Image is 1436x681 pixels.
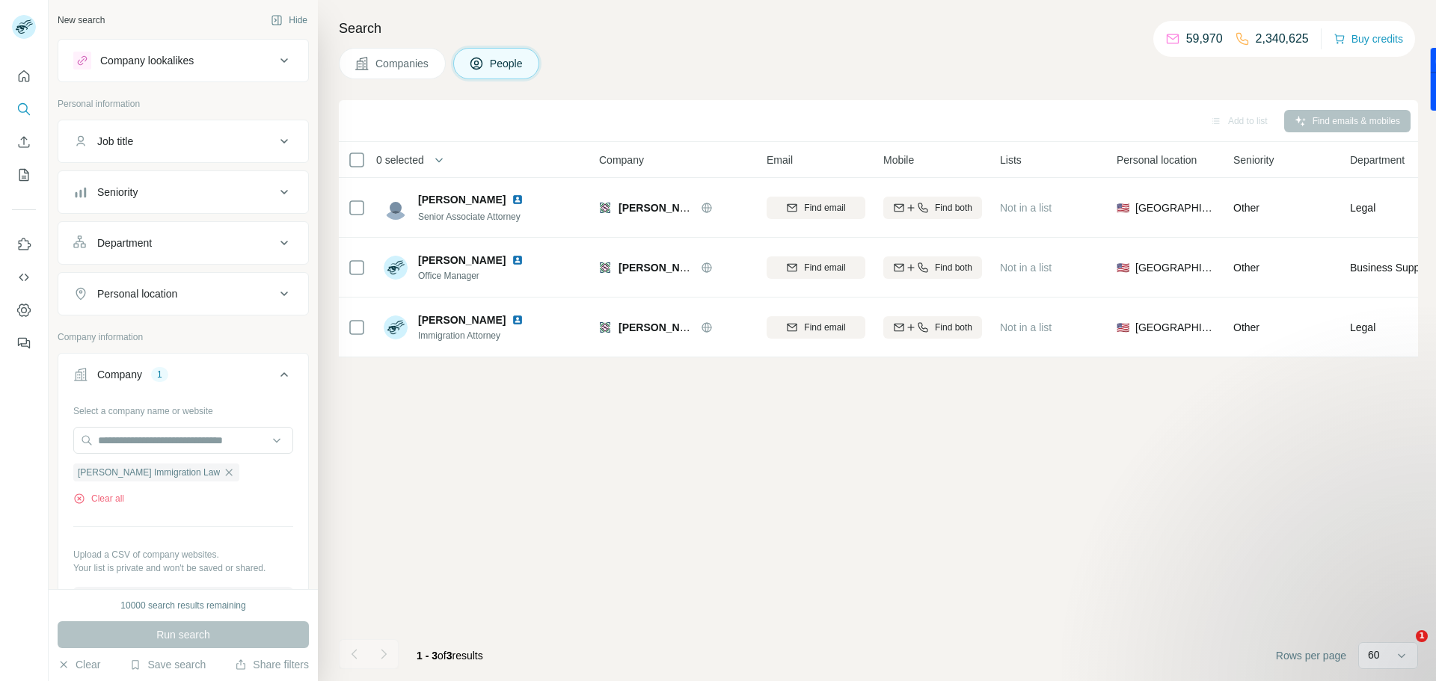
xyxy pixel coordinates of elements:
h4: Search [339,18,1418,39]
span: results [417,650,483,662]
button: Use Surfe API [12,264,36,291]
button: Clear [58,657,100,672]
span: [PERSON_NAME] Immigration Law [78,466,220,479]
button: Dashboard [12,297,36,324]
div: Seniority [97,185,138,200]
button: Company1 [58,357,308,398]
p: 2,340,625 [1256,30,1309,48]
img: Logo of Sumner Immigration Law [599,202,611,214]
span: Find both [935,321,972,334]
p: Company information [58,330,309,344]
span: Legal [1350,320,1375,335]
img: LinkedIn logo [512,314,524,326]
button: Quick start [12,63,36,90]
span: [GEOGRAPHIC_DATA] [1135,200,1215,215]
span: Other [1233,202,1259,214]
p: Upload a CSV of company websites. [73,548,293,561]
img: Avatar [384,315,408,339]
img: LinkedIn logo [512,194,524,206]
button: Buy credits [1334,28,1403,49]
span: People [490,56,524,71]
span: Not in a list [1000,262,1052,274]
span: Not in a list [1000,202,1052,214]
span: [GEOGRAPHIC_DATA] [1135,260,1215,275]
span: 1 - 3 [417,650,438,662]
span: 🇺🇸 [1117,320,1129,335]
p: 59,970 [1186,30,1223,48]
span: Department [1350,152,1405,167]
img: Logo of Sumner Immigration Law [599,321,611,333]
div: New search [58,13,105,27]
span: [PERSON_NAME] [418,194,506,206]
button: Personal location [58,276,308,312]
span: Other [1233,262,1259,274]
button: Find email [767,256,865,279]
button: Clear all [73,492,124,505]
span: Rows per page [1276,648,1346,663]
span: Companies [375,56,430,71]
span: Personal location [1117,152,1197,167]
div: Select a company name or website [73,398,293,418]
span: Business Support [1350,260,1432,275]
div: Job title [97,134,133,149]
span: Mobile [883,152,914,167]
span: Company [599,152,644,167]
span: Lists [1000,152,1022,167]
button: Share filters [235,657,309,672]
button: Job title [58,123,308,159]
img: Avatar [384,196,408,220]
div: Personal location [97,286,177,301]
span: 0 selected [376,152,424,167]
span: [PERSON_NAME] [418,253,506,268]
span: Not in a list [1000,321,1052,333]
button: Use Surfe on LinkedIn [12,231,36,258]
span: 3 [447,650,452,662]
button: Company lookalikes [58,43,308,78]
span: Find email [804,321,845,334]
button: Enrich CSV [12,129,36,155]
img: LinkedIn logo [512,254,524,266]
button: Find email [767,197,865,219]
span: Senior Associate Attorney [418,212,521,222]
button: Save search [129,657,206,672]
div: 10000 search results remaining [120,599,245,612]
button: Feedback [12,330,36,357]
div: 1 [151,368,168,381]
div: Department [97,235,152,250]
span: Other [1233,321,1259,333]
span: 🇺🇸 [1117,200,1129,215]
div: Company [97,367,142,382]
span: of [438,650,447,662]
div: Company lookalikes [100,53,194,68]
button: Search [12,96,36,123]
span: Seniority [1233,152,1274,167]
button: Department [58,225,308,261]
span: 🇺🇸 [1117,260,1129,275]
img: Avatar [384,256,408,280]
p: Your list is private and won't be saved or shared. [73,561,293,575]
span: Office Manager [418,269,530,283]
span: [PERSON_NAME] Immigration Law [619,262,793,274]
span: Find both [935,201,972,215]
p: 60 [1368,647,1380,662]
button: Seniority [58,174,308,210]
span: Immigration Attorney [418,329,530,342]
iframe: Intercom live chat [1385,630,1421,666]
span: [GEOGRAPHIC_DATA] [1135,320,1215,335]
span: Find email [804,261,845,274]
span: Email [767,152,793,167]
span: 1 [1416,630,1428,642]
p: Personal information [58,97,309,111]
button: My lists [12,161,36,188]
span: [PERSON_NAME] Immigration Law [619,321,793,333]
button: Hide [260,9,318,31]
span: Find email [804,201,845,215]
button: Find both [883,256,982,279]
button: Find both [883,316,982,339]
span: [PERSON_NAME] Immigration Law [619,202,793,214]
span: Legal [1350,200,1375,215]
img: Logo of Sumner Immigration Law [599,262,611,274]
span: [PERSON_NAME] [418,312,506,327]
button: Upload a list of companies [73,587,293,614]
span: Find both [935,261,972,274]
